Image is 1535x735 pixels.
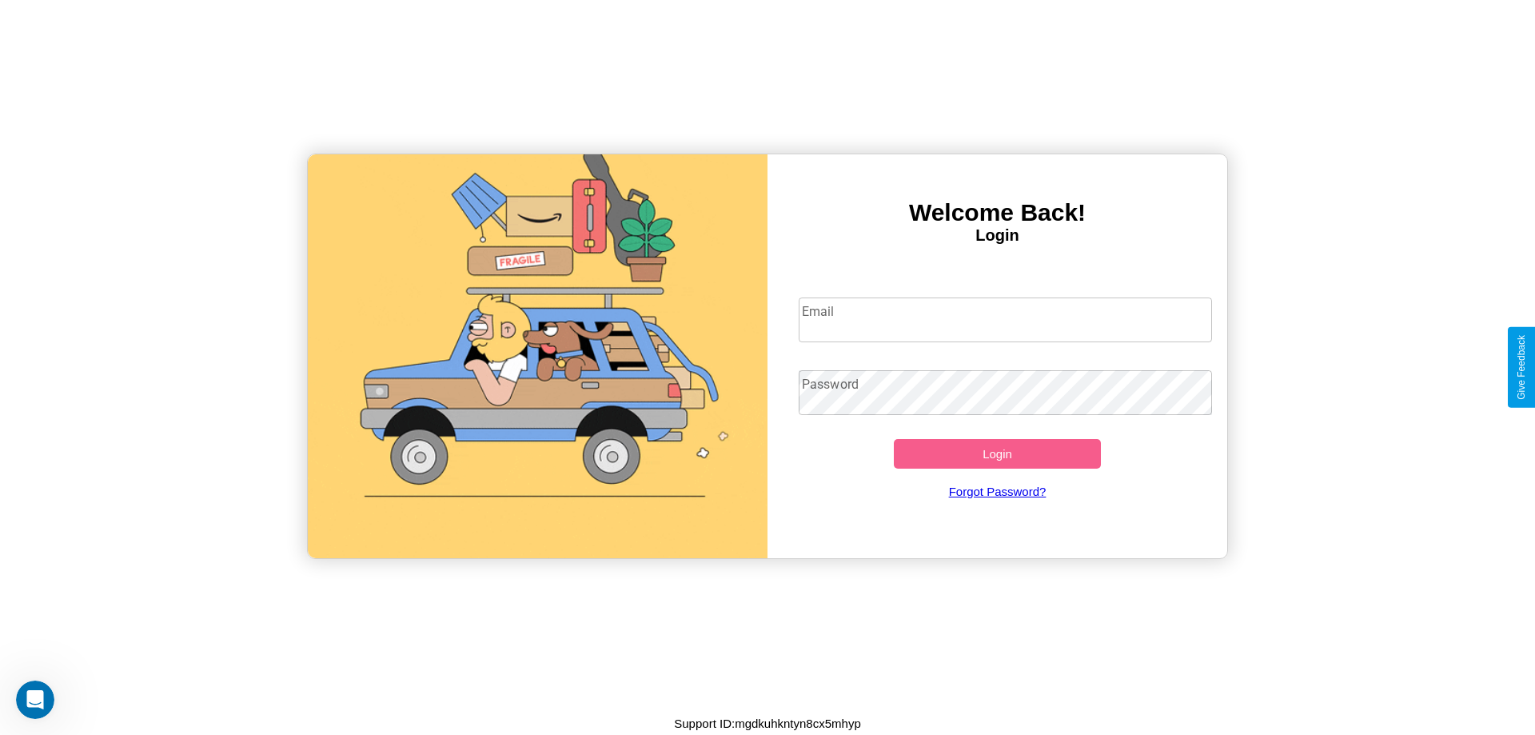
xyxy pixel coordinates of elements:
button: Login [894,439,1101,469]
h3: Welcome Back! [767,199,1227,226]
a: Forgot Password? [791,469,1205,514]
p: Support ID: mgdkuhkntyn8cx5mhyp [674,713,860,734]
div: Give Feedback [1516,335,1527,400]
h4: Login [767,226,1227,245]
img: gif [308,154,767,558]
iframe: Intercom live chat [16,681,54,719]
